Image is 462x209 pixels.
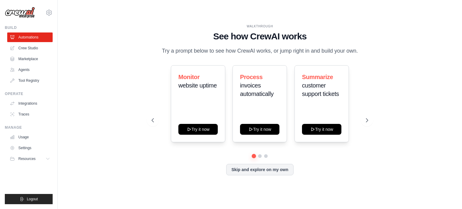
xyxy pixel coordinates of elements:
[7,154,53,164] button: Resources
[240,74,263,80] span: Process
[152,24,368,29] div: WALKTHROUGH
[5,91,53,96] div: Operate
[152,31,368,42] h1: See how CrewAI works
[7,43,53,53] a: Crew Studio
[7,109,53,119] a: Traces
[302,74,333,80] span: Summarize
[302,82,339,97] span: customer support tickets
[5,125,53,130] div: Manage
[240,124,279,135] button: Try it now
[240,82,274,97] span: invoices automatically
[7,32,53,42] a: Automations
[178,124,218,135] button: Try it now
[5,7,35,18] img: Logo
[7,76,53,85] a: Tool Registry
[7,99,53,108] a: Integrations
[7,143,53,153] a: Settings
[27,197,38,201] span: Logout
[302,124,341,135] button: Try it now
[7,132,53,142] a: Usage
[159,47,361,55] p: Try a prompt below to see how CrewAI works, or jump right in and build your own.
[226,164,293,175] button: Skip and explore on my own
[18,156,35,161] span: Resources
[5,25,53,30] div: Build
[5,194,53,204] button: Logout
[7,65,53,75] a: Agents
[178,82,217,89] span: website uptime
[7,54,53,64] a: Marketplace
[178,74,200,80] span: Monitor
